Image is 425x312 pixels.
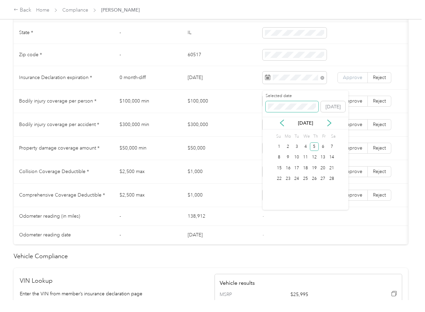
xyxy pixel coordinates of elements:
div: 16 [284,164,293,172]
span: - [263,213,264,219]
span: State * [19,30,33,35]
div: 25 [301,175,310,183]
div: 5 [310,142,319,151]
span: Approve [343,122,362,127]
td: Comprehensive Coverage Deductible * [14,184,114,207]
div: 24 [292,175,301,183]
iframe: Everlance-gr Chat Button Frame [387,274,425,312]
span: Reject [373,192,386,198]
td: Odometer reading date [14,226,114,245]
h2: VIN Lookup [20,276,207,285]
span: Reject [373,122,386,127]
span: Reject [373,169,386,174]
td: Collision Coverage Deductible * [14,160,114,184]
div: 23 [284,175,293,183]
td: $1,000 [182,184,257,207]
div: 20 [319,164,328,172]
span: - [263,232,264,238]
h2: Vehicle Compliance [14,252,408,261]
h4: Vehicle results [220,279,397,287]
td: Odometer reading (in miles) [14,207,114,226]
span: $25,995 [290,291,361,298]
div: 22 [275,175,284,183]
span: Property damage coverage amount * [19,145,99,151]
div: 3 [292,142,301,151]
div: 1 [275,142,284,151]
td: $2,500 max [114,184,182,207]
a: Home [36,7,49,13]
td: Property damage coverage amount * [14,137,114,160]
span: Approve [343,192,362,198]
div: 19 [310,164,319,172]
td: Bodily injury coverage per accident * [14,113,114,137]
div: 18 [301,164,310,172]
div: 13 [319,153,328,162]
div: 21 [327,164,336,172]
span: Approve [343,145,362,151]
span: Reject [373,98,386,104]
div: 27 [319,175,328,183]
span: Insurance Declaration expiration * [19,75,92,80]
span: Approve [343,98,362,104]
p: [DATE] [291,120,320,127]
div: 10 [292,153,301,162]
span: [PERSON_NAME] [101,6,140,14]
td: $100,000 min [114,90,182,113]
span: MSRP [220,291,248,298]
span: Odometer reading (in miles) [19,213,80,219]
div: 14 [327,153,336,162]
div: Th [312,132,319,141]
div: Sa [330,132,336,141]
td: 138,912 [182,207,257,226]
div: Mo [284,132,291,141]
td: Zip code * [14,44,114,66]
div: Su [275,132,281,141]
div: We [302,132,310,141]
td: 0 month-diff [114,66,182,90]
td: - [114,22,182,44]
td: Bodily injury coverage per person * [14,90,114,113]
span: Odometer reading date [19,232,71,238]
div: Tu [293,132,300,141]
span: Bodily injury coverage per person * [19,98,96,104]
td: Insurance Declaration expiration * [14,66,114,90]
td: $300,000 min [114,113,182,137]
td: - [114,207,182,226]
td: 60517 [182,44,257,66]
div: 15 [275,164,284,172]
span: Approve [343,169,362,174]
span: Zip code * [19,52,42,58]
td: $50,000 min [114,137,182,160]
a: Compliance [62,7,88,13]
div: 26 [310,175,319,183]
p: Enter the VIN from member’s insurance declaration page [20,290,207,297]
span: Bodily injury coverage per accident * [19,122,99,127]
div: 4 [301,142,310,151]
div: 8 [275,153,284,162]
span: Comprehensive Coverage Deductible * [19,192,105,198]
td: IL [182,22,257,44]
div: Fr [321,132,327,141]
td: [DATE] [182,226,257,245]
div: Back [14,6,31,14]
label: Selected date [266,93,318,99]
div: 28 [327,175,336,183]
span: Reject [373,75,386,80]
td: $100,000 [182,90,257,113]
div: 6 [319,142,328,151]
span: Reject [373,145,386,151]
span: Collision Coverage Deductible * [19,169,89,174]
td: $300,000 [182,113,257,137]
button: [DATE] [321,101,345,112]
td: - [114,44,182,66]
div: 2 [284,142,293,151]
div: 17 [292,164,301,172]
div: 9 [284,153,293,162]
span: Approve [343,75,362,80]
td: $2,500 max [114,160,182,184]
div: 7 [327,142,336,151]
td: - [114,226,182,245]
td: $1,000 [182,160,257,184]
td: State * [14,22,114,44]
div: 11 [301,153,310,162]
